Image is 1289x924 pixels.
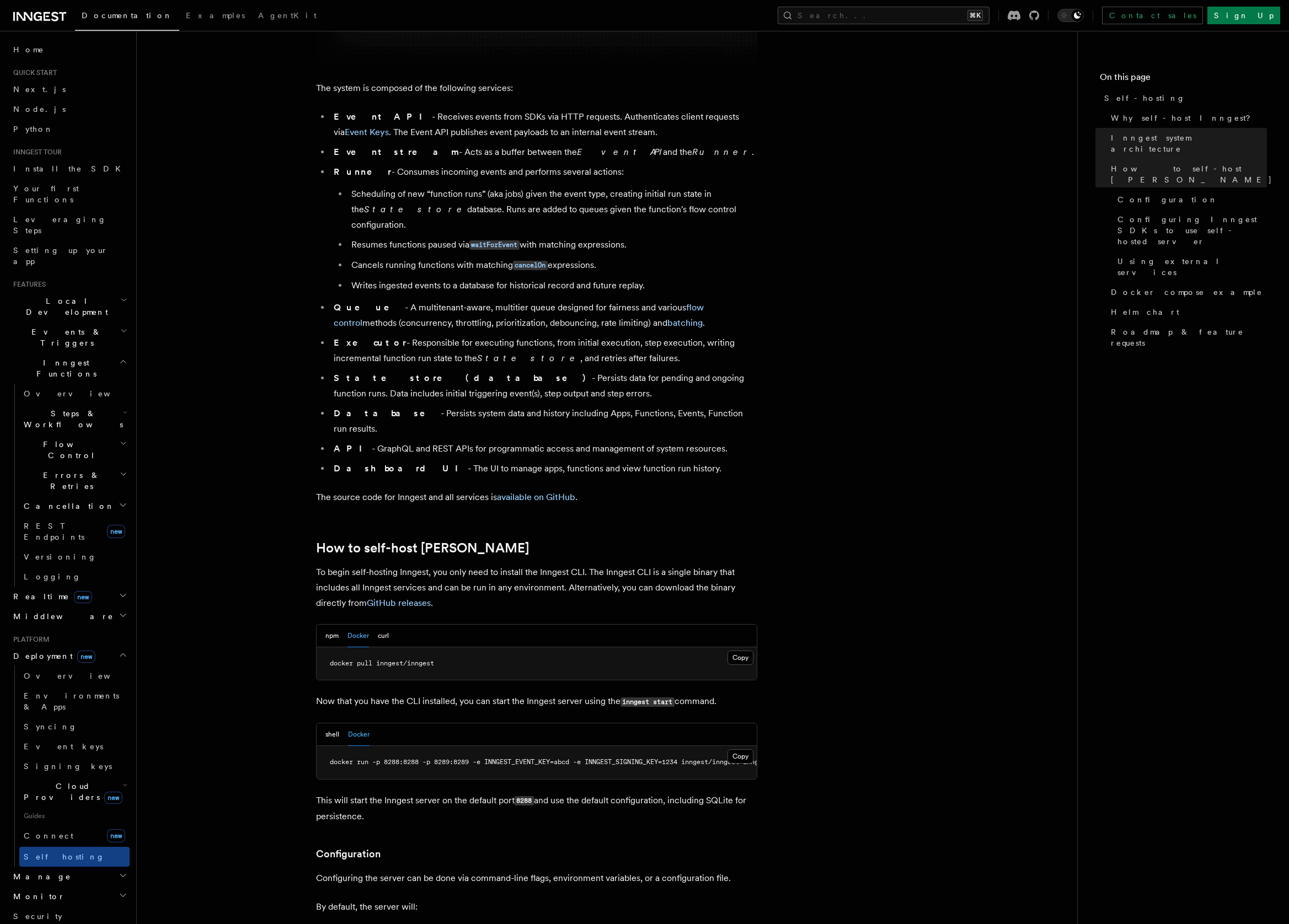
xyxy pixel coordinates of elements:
[24,572,81,581] span: Logging
[316,846,381,862] a: Configuration
[334,443,372,454] strong: API
[348,257,757,273] li: Cancels running functions with matching expressions.
[9,871,71,882] span: Manage
[577,147,663,157] em: Event API
[13,44,44,55] span: Home
[316,490,757,505] p: The source code for Inngest and all services is .
[1104,93,1185,104] span: Self-hosting
[9,867,130,887] button: Manage
[82,11,173,20] span: Documentation
[24,522,84,541] span: REST Endpoints
[330,144,757,160] li: - Acts as a buffer between the and the .
[330,659,434,667] span: docker pull inngest/inngest
[1111,287,1263,298] span: Docker compose example
[334,463,468,474] strong: Dashboard UI
[1113,190,1267,209] a: Configuration
[378,625,389,647] button: curl
[13,85,66,94] span: Next.js
[1111,307,1179,318] span: Helm chart
[19,547,130,567] a: Versioning
[179,3,252,30] a: Examples
[778,7,990,24] button: Search...⌘K
[9,240,130,271] a: Setting up your app
[19,439,120,461] span: Flow Control
[316,565,757,611] p: To begin self-hosting Inngest, you only need to install the Inngest CLI. The Inngest CLI is a sin...
[24,722,77,731] span: Syncing
[1057,9,1084,22] button: Toggle dark mode
[19,737,130,756] a: Event keys
[1102,7,1203,24] a: Contact sales
[469,239,520,250] a: waitForEvent
[19,717,130,737] a: Syncing
[728,651,753,665] button: Copy
[19,567,130,587] a: Logging
[9,357,119,379] span: Inngest Functions
[1106,282,1267,302] a: Docker compose example
[9,591,92,602] span: Realtime
[334,373,592,383] strong: State store (database)
[104,792,122,804] span: new
[345,127,389,137] a: Event Keys
[19,756,130,776] a: Signing keys
[9,296,120,318] span: Local Development
[19,776,130,807] button: Cloud Providersnew
[330,370,757,401] li: - Persists data for pending and ongoing function runs. Data includes initial triggering event(s),...
[364,204,467,214] em: State store
[348,723,370,746] button: Docker
[316,793,757,824] p: This will start the Inngest server on the default port and use the default configuration, includi...
[513,260,548,270] a: cancelOn
[9,119,130,139] a: Python
[74,591,92,603] span: new
[75,3,179,31] a: Documentation
[316,80,757,96] p: The system is composed of the following services:
[9,99,130,119] a: Node.js
[9,587,130,606] button: Realtimenew
[13,215,106,235] span: Leveraging Steps
[967,10,983,21] kbd: ⌘K
[325,723,339,746] button: shell
[497,492,575,502] a: available on GitHub
[24,762,112,771] span: Signing keys
[24,852,105,861] span: Self hosting
[728,749,753,764] button: Copy
[1207,7,1280,24] a: Sign Up
[1111,132,1267,154] span: Inngest system architecture
[9,606,130,626] button: Middleware
[330,461,757,476] li: - The UI to manage apps, functions and view function run history.
[477,353,580,363] em: State store
[1106,128,1267,159] a: Inngest system architecture
[316,694,757,710] p: Now that you have the CLI installed, you can start the Inngest server using the command.
[348,278,757,293] li: Writes ingested events to a database for historical record and future replay.
[186,11,245,20] span: Examples
[9,322,130,353] button: Events & Triggers
[469,240,520,250] code: waitForEvent
[334,408,441,418] strong: Database
[9,611,114,622] span: Middleware
[1117,256,1267,278] span: Using external services
[9,159,130,179] a: Install the SDK
[330,758,793,766] span: docker run -p 8288:8288 -p 8289:8289 -e INNGEST_EVENT_KEY=abcd -e INNGEST_SIGNING_KEY=1234 innges...
[13,246,108,266] span: Setting up your app
[24,552,97,561] span: Versioning
[19,686,130,717] a: Environments & Apps
[330,164,757,293] li: - Consumes incoming events and performs several actions:
[19,408,123,430] span: Steps & Workflows
[9,887,130,906] button: Monitor
[9,384,130,587] div: Inngest Functions
[9,68,57,77] span: Quick start
[13,164,127,173] span: Install the SDK
[9,179,130,209] a: Your first Functions
[19,496,130,516] button: Cancellation
[252,3,323,30] a: AgentKit
[515,796,534,805] code: 8288
[325,625,339,647] button: npm
[19,404,130,434] button: Steps & Workflows
[1111,326,1267,348] span: Roadmap & feature requests
[9,635,50,644] span: Platform
[77,651,95,663] span: new
[19,781,122,803] span: Cloud Providers
[334,111,432,122] strong: Event API
[13,125,54,133] span: Python
[19,847,130,867] a: Self hosting
[19,807,130,825] span: Guides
